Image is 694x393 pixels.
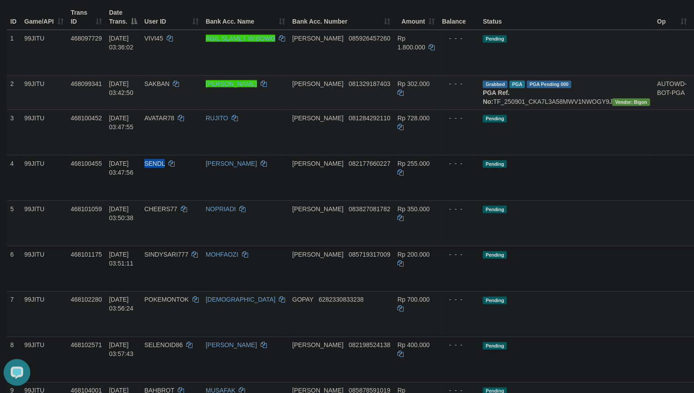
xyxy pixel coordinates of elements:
span: Copy 085719317009 to clipboard [349,251,390,258]
span: Copy 082198524138 to clipboard [349,342,390,349]
a: RUJITO [206,115,228,122]
span: [PERSON_NAME] [292,342,343,349]
th: Trans ID: activate to sort column ascending [67,4,106,30]
span: [DATE] 03:36:02 [109,35,134,51]
span: [PERSON_NAME] [292,205,343,213]
span: SENDL [144,160,165,167]
span: 468101059 [71,205,102,213]
span: PGA Pending [527,81,572,88]
td: 99JITU [21,201,67,246]
span: Marked by aekevo [510,81,525,88]
span: Copy 6282330833238 to clipboard [318,296,363,303]
div: - - - [442,295,476,304]
a: [PERSON_NAME] [206,342,257,349]
span: CHEERS77 [144,205,177,213]
th: Bank Acc. Name: activate to sort column ascending [202,4,289,30]
td: 99JITU [21,246,67,291]
td: 5 [7,201,21,246]
span: POKEMONTOK [144,296,189,303]
span: [PERSON_NAME] [292,35,343,42]
span: [PERSON_NAME] [292,160,343,167]
span: Rp 728.000 [398,115,430,122]
td: 99JITU [21,291,67,337]
span: Pending [483,297,507,304]
a: [PERSON_NAME] [206,160,257,167]
span: [DATE] 03:47:56 [109,160,134,176]
span: Pending [483,115,507,123]
span: GOPAY [292,296,313,303]
span: 468100452 [71,115,102,122]
span: Rp 700.000 [398,296,430,303]
td: 8 [7,337,21,382]
span: SAKBAN [144,80,170,87]
div: - - - [442,34,476,43]
td: 4 [7,155,21,201]
span: Rp 400.000 [398,342,430,349]
div: - - - [442,341,476,350]
th: Op: activate to sort column ascending [654,4,691,30]
td: 99JITU [21,155,67,201]
td: TF_250901_CKA7L3A58MWV1NWOGY9J [479,75,653,110]
span: [PERSON_NAME] [292,80,343,87]
th: Game/API: activate to sort column ascending [21,4,67,30]
a: MOHFAOZI [206,251,238,258]
span: Copy 082177660227 to clipboard [349,160,390,167]
td: 99JITU [21,110,67,155]
span: Pending [483,160,507,168]
span: VIVI45 [144,35,163,42]
a: AGIL SLAMET WIBOWO [206,35,275,42]
span: Pending [483,251,507,259]
span: 468097729 [71,35,102,42]
span: Pending [483,35,507,43]
td: 1 [7,30,21,76]
td: 99JITU [21,337,67,382]
span: [DATE] 03:42:50 [109,80,134,96]
span: [DATE] 03:47:55 [109,115,134,131]
td: 99JITU [21,75,67,110]
td: 99JITU [21,30,67,76]
a: [PERSON_NAME] [206,80,257,87]
a: NOPRIADI [206,205,236,213]
span: SINDYSARI777 [144,251,188,258]
th: Balance [439,4,480,30]
button: Open LiveChat chat widget [4,4,30,30]
span: [DATE] 03:57:43 [109,342,134,358]
span: SELENOID86 [144,342,183,349]
span: [DATE] 03:56:24 [109,296,134,312]
td: 6 [7,246,21,291]
th: Bank Acc. Number: activate to sort column ascending [289,4,394,30]
span: Pending [483,206,507,213]
th: Status [479,4,653,30]
span: Rp 200.000 [398,251,430,258]
span: Grabbed [483,81,508,88]
span: Pending [483,342,507,350]
span: Copy 081284292110 to clipboard [349,115,390,122]
span: Copy 081329187403 to clipboard [349,80,390,87]
td: 2 [7,75,21,110]
td: AUTOWD-BOT-PGA [654,75,691,110]
span: AVATAR78 [144,115,174,122]
span: Rp 350.000 [398,205,430,213]
span: [DATE] 03:50:38 [109,205,134,221]
th: ID [7,4,21,30]
span: [PERSON_NAME] [292,115,343,122]
div: - - - [442,114,476,123]
a: [DEMOGRAPHIC_DATA] [206,296,276,303]
span: Rp 255.000 [398,160,430,167]
span: 468102571 [71,342,102,349]
span: Rp 1.800.000 [398,35,425,51]
span: Rp 302.000 [398,80,430,87]
span: Copy 085926457260 to clipboard [349,35,390,42]
div: - - - [442,159,476,168]
th: Date Trans.: activate to sort column descending [106,4,141,30]
span: [PERSON_NAME] [292,251,343,258]
th: Amount: activate to sort column ascending [394,4,439,30]
span: Vendor URL: https://checkout31.1velocity.biz [612,98,650,106]
div: - - - [442,205,476,213]
span: 468101175 [71,251,102,258]
span: [DATE] 03:51:11 [109,251,134,267]
td: 7 [7,291,21,337]
b: PGA Ref. No: [483,89,510,105]
span: Copy 083827081782 to clipboard [349,205,390,213]
td: 3 [7,110,21,155]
